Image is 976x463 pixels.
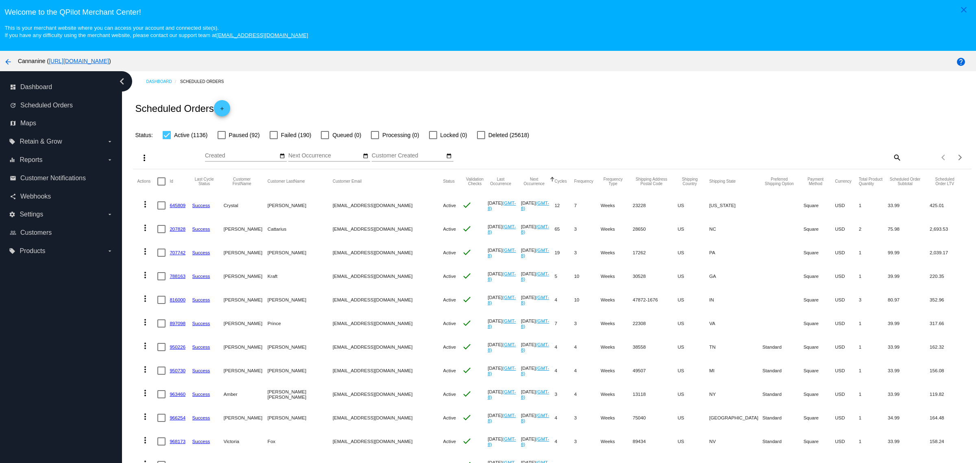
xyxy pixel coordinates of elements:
a: (GMT-8) [521,436,549,447]
mat-cell: [PERSON_NAME] [224,335,268,359]
mat-cell: 23228 [633,194,678,217]
mat-cell: [EMAIL_ADDRESS][DOMAIN_NAME] [333,217,443,241]
mat-cell: [PERSON_NAME] [224,264,268,288]
mat-cell: 3 [574,312,601,335]
a: dashboard Dashboard [10,81,113,94]
mat-cell: Weeks [601,335,633,359]
mat-cell: Weeks [601,312,633,335]
mat-cell: 4 [555,288,574,312]
mat-cell: Cattarius [268,217,333,241]
a: (GMT-8) [488,200,516,211]
mat-cell: 33.99 [888,359,930,382]
a: 645809 [170,203,185,208]
input: Next Occurrence [288,153,362,159]
mat-cell: 1 [859,264,888,288]
mat-cell: Crystal [224,194,268,217]
a: (GMT-8) [488,389,516,400]
mat-cell: USD [835,312,859,335]
mat-cell: 7 [555,312,574,335]
button: Change sorting for FrequencyType [601,177,625,186]
mat-cell: USD [835,382,859,406]
i: chevron_left [115,75,129,88]
mat-cell: [EMAIL_ADDRESS][DOMAIN_NAME] [333,430,443,453]
mat-icon: help [956,57,966,67]
mat-cell: 3 [574,430,601,453]
mat-cell: 4 [555,359,574,382]
mat-cell: [DATE] [521,430,555,453]
a: (GMT-8) [521,295,549,305]
mat-icon: date_range [279,153,285,159]
a: update Scheduled Orders [10,99,113,112]
i: update [10,102,16,109]
button: Change sorting for CustomerLastName [268,179,305,184]
mat-cell: VA [709,312,762,335]
mat-cell: 2,693.53 [930,217,967,241]
button: Change sorting for CustomerEmail [333,179,362,184]
mat-cell: USD [835,359,859,382]
mat-cell: 10 [574,288,601,312]
mat-cell: 10 [574,264,601,288]
a: (GMT-8) [488,436,516,447]
mat-cell: IN [709,288,762,312]
mat-cell: 49507 [633,359,678,382]
mat-cell: [EMAIL_ADDRESS][DOMAIN_NAME] [333,288,443,312]
mat-cell: [DATE] [488,430,521,453]
a: 788163 [170,273,185,279]
mat-cell: [PERSON_NAME] [268,406,333,430]
mat-cell: 47872-1676 [633,288,678,312]
mat-cell: PA [709,241,762,264]
button: Change sorting for CustomerFirstName [224,177,260,186]
mat-icon: more_vert [140,247,150,256]
h3: Welcome to the QPilot Merchant Center! [4,8,971,17]
mat-cell: [EMAIL_ADDRESS][DOMAIN_NAME] [333,359,443,382]
mat-icon: more_vert [140,199,150,209]
mat-cell: [DATE] [521,194,555,217]
mat-cell: 425.01 [930,194,967,217]
mat-cell: US [678,406,709,430]
span: Paused (92) [229,130,260,140]
a: Success [192,226,210,231]
a: (GMT-8) [488,224,516,234]
button: Change sorting for CurrencyIso [835,179,852,184]
mat-icon: date_range [363,153,368,159]
mat-cell: [DATE] [488,335,521,359]
mat-cell: 1 [859,335,888,359]
button: Change sorting for Frequency [574,179,593,184]
a: Success [192,297,210,302]
mat-cell: Square [804,288,835,312]
a: 968173 [170,439,185,444]
a: [EMAIL_ADDRESS][DOMAIN_NAME] [216,32,308,38]
mat-cell: 158.24 [930,430,967,453]
a: map Maps [10,117,113,130]
mat-cell: 3 [574,406,601,430]
mat-cell: [PERSON_NAME] [PERSON_NAME] [268,382,333,406]
mat-cell: Weeks [601,288,633,312]
mat-cell: 156.08 [930,359,967,382]
button: Change sorting for LastOccurrenceUtc [488,177,514,186]
mat-cell: [GEOGRAPHIC_DATA] [709,406,762,430]
span: Locked (0) [440,130,467,140]
a: 966254 [170,415,185,420]
button: Change sorting for ShippingPostcode [633,177,670,186]
mat-cell: US [678,264,709,288]
mat-cell: 4 [555,406,574,430]
mat-cell: 162.32 [930,335,967,359]
mat-icon: arrow_back [3,57,13,67]
mat-cell: [DATE] [488,217,521,241]
span: Failed (190) [281,130,312,140]
i: email [10,175,16,181]
mat-cell: NY [709,382,762,406]
mat-cell: Standard [762,382,804,406]
mat-cell: Fox [268,430,333,453]
a: 707742 [170,250,185,255]
a: (GMT-8) [521,318,549,329]
mat-cell: [PERSON_NAME] [268,335,333,359]
mat-cell: Square [804,194,835,217]
mat-cell: Standard [762,406,804,430]
mat-cell: [DATE] [521,312,555,335]
mat-cell: Square [804,312,835,335]
span: Scheduled Orders [20,102,73,109]
mat-cell: 75.98 [888,217,930,241]
i: map [10,120,16,127]
mat-cell: [PERSON_NAME] [224,359,268,382]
